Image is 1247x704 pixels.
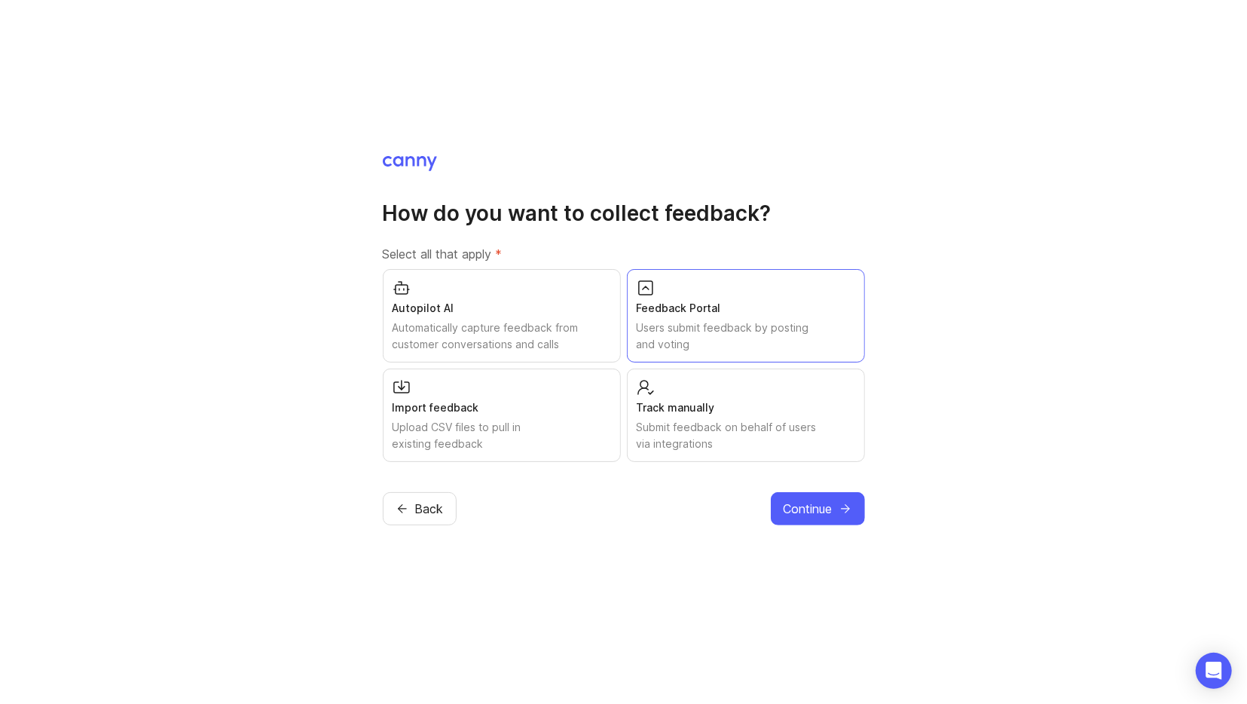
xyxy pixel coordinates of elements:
[637,419,855,452] div: Submit feedback on behalf of users via integrations
[637,300,855,317] div: Feedback Portal
[637,399,855,416] div: Track manually
[627,369,865,462] button: Track manuallySubmit feedback on behalf of users via integrations
[784,500,833,518] span: Continue
[393,300,611,317] div: Autopilot AI
[393,399,611,416] div: Import feedback
[383,156,437,171] img: Canny Home
[383,269,621,363] button: Autopilot AIAutomatically capture feedback from customer conversations and calls
[383,200,865,227] h1: How do you want to collect feedback?
[1196,653,1232,689] div: Open Intercom Messenger
[383,492,457,525] button: Back
[627,269,865,363] button: Feedback PortalUsers submit feedback by posting and voting
[383,369,621,462] button: Import feedbackUpload CSV files to pull in existing feedback
[393,419,611,452] div: Upload CSV files to pull in existing feedback
[393,320,611,353] div: Automatically capture feedback from customer conversations and calls
[771,492,865,525] button: Continue
[637,320,855,353] div: Users submit feedback by posting and voting
[415,500,444,518] span: Back
[383,245,865,263] label: Select all that apply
